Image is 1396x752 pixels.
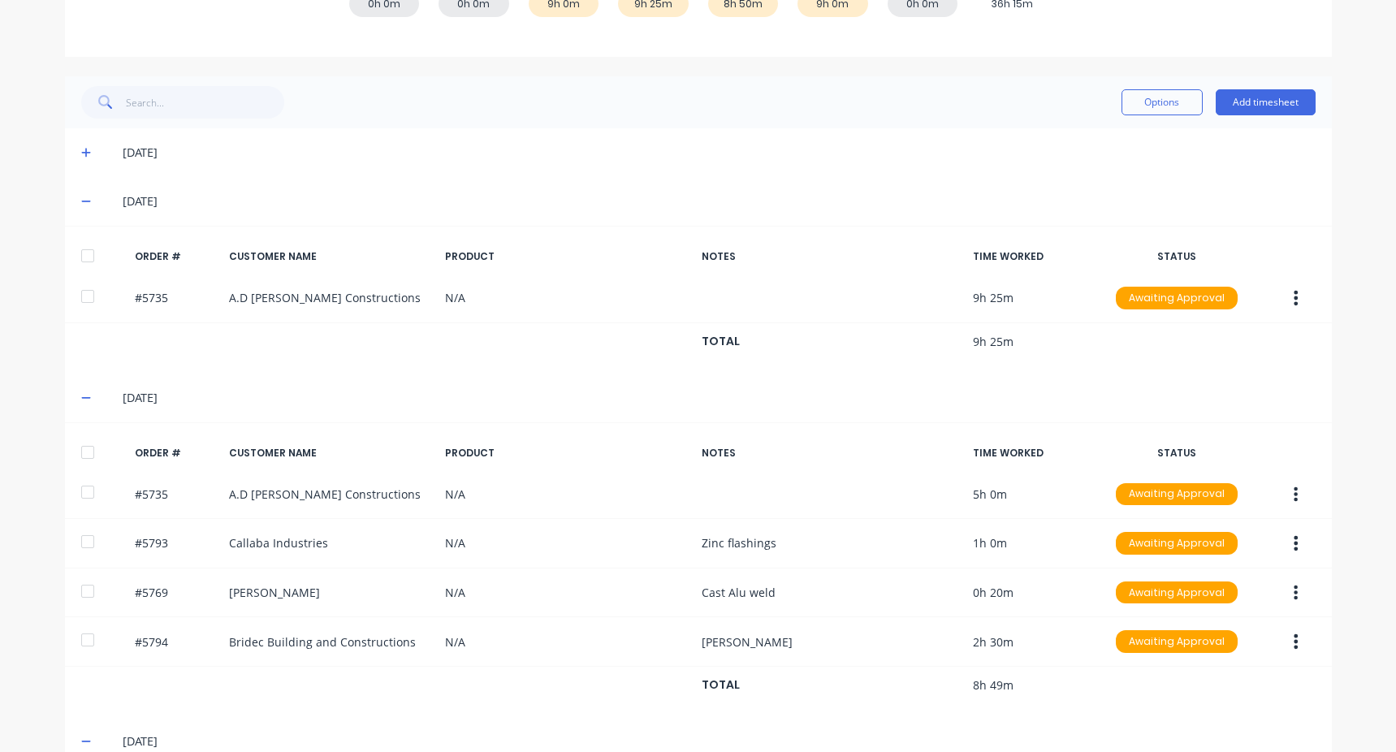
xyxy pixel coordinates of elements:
[1108,446,1246,460] div: STATUS
[123,144,1315,162] div: [DATE]
[1116,581,1238,604] div: Awaiting Approval
[1116,532,1238,555] div: Awaiting Approval
[445,249,689,264] div: PRODUCT
[1216,89,1316,115] button: Add timesheet
[1115,286,1238,310] button: Awaiting Approval
[126,86,284,119] input: Search...
[1116,287,1238,309] div: Awaiting Approval
[1115,629,1238,654] button: Awaiting Approval
[1122,89,1203,115] button: Options
[1115,531,1238,555] button: Awaiting Approval
[229,249,432,264] div: CUSTOMER NAME
[1116,483,1238,506] div: Awaiting Approval
[1108,249,1246,264] div: STATUS
[123,389,1315,407] div: [DATE]
[973,249,1095,264] div: TIME WORKED
[123,733,1315,750] div: [DATE]
[1115,581,1238,605] button: Awaiting Approval
[445,446,689,460] div: PRODUCT
[702,249,960,264] div: NOTES
[135,249,216,264] div: ORDER #
[229,446,432,460] div: CUSTOMER NAME
[702,446,960,460] div: NOTES
[135,446,216,460] div: ORDER #
[1115,482,1238,507] button: Awaiting Approval
[1116,630,1238,653] div: Awaiting Approval
[123,192,1315,210] div: [DATE]
[973,446,1095,460] div: TIME WORKED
